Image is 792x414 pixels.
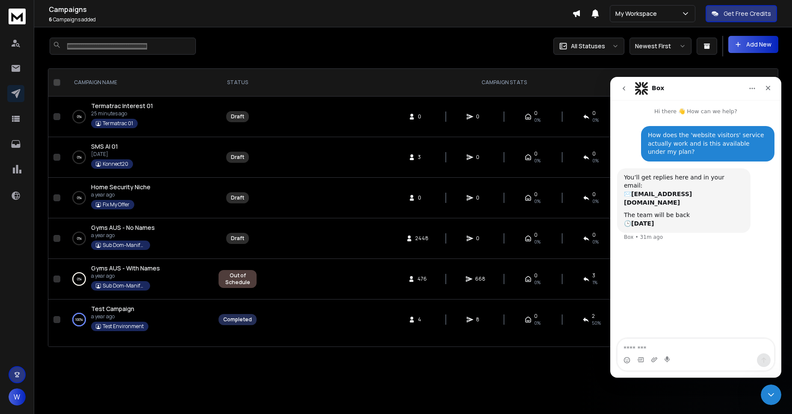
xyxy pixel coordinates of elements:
span: 0 [592,110,596,117]
span: 0 [534,110,538,117]
button: Newest First [629,38,692,55]
button: Add New [728,36,778,53]
span: 0 [592,232,596,238]
iframe: Intercom live chat [610,77,781,378]
span: Gyms AUS - With Names [91,264,160,272]
span: 0% [534,157,541,164]
span: 0 [476,113,485,120]
span: 0% [534,279,541,286]
span: 0 [534,150,538,157]
span: 0% [534,320,541,326]
p: 0 % [77,112,82,121]
span: 8 [476,316,485,323]
img: logo [9,9,26,24]
span: 476 [417,276,427,282]
span: 1 % [592,279,597,286]
a: SMS AI 01 [91,142,118,151]
a: Termatrac Interest 01 [91,102,153,110]
p: Get Free Credits [724,9,771,18]
span: 50 % [592,320,601,326]
p: a year ago [91,191,151,198]
td: 0%Gyms AUS - No Namesa year agoSub Dom-Manifesto [64,218,213,259]
span: 4 [418,316,426,323]
td: 0%Termatrac Interest 0125 minutes agoTermatrac 01 [64,97,213,137]
a: Test Campaign [91,305,134,313]
button: Get Free Credits [706,5,777,22]
p: a year ago [91,273,160,279]
p: 0 % [77,234,82,243]
span: 0% [592,157,599,164]
th: CAMPAIGN STATS [262,69,746,97]
h1: Campaigns [49,4,572,15]
p: 0 % [77,194,82,202]
span: 0 [534,313,538,320]
span: 2448 [415,235,429,242]
a: Gyms AUS - No Names [91,223,155,232]
span: 0 [534,272,538,279]
span: 0 [534,191,538,198]
th: CAMPAIGN NAME [64,69,213,97]
div: Draft [231,154,244,161]
div: Draft [231,194,244,201]
span: 0 [592,150,596,157]
span: 2 [592,313,595,320]
span: 668 [475,276,485,282]
p: a year ago [91,313,148,320]
span: 0% [534,117,541,123]
p: Test Environment [103,323,144,330]
div: Draft [231,113,244,120]
button: W [9,388,26,405]
span: 0% [534,238,541,245]
span: 0 [534,232,538,238]
span: 0 [592,191,596,198]
th: STATUS [213,69,262,97]
span: 6 [49,16,52,23]
p: My Workspace [615,9,660,18]
iframe: Intercom live chat [761,385,781,405]
span: 0% [592,238,599,245]
span: 0% [534,198,541,205]
a: Home Security Niche [91,183,151,191]
span: 3 [592,272,595,279]
p: Sub Dom-Manifesto [103,282,145,289]
p: Fix My Offer [103,201,130,208]
span: 0 [476,194,485,201]
p: a year ago [91,232,155,239]
p: 0 % [77,275,82,283]
p: Campaigns added [49,16,572,23]
div: Draft [231,235,244,242]
span: 0 [476,154,485,161]
p: 0 % [77,153,82,161]
span: 0 [418,113,426,120]
p: 25 minutes ago [91,110,153,117]
span: Home Security Niche [91,183,151,191]
span: 0 [476,235,485,242]
td: 0%Gyms AUS - With Namesa year agoSub Dom-Manifesto [64,259,213,299]
td: 0%Home Security Nichea year agoFix My Offer [64,178,213,218]
div: Completed [223,316,252,323]
span: 3 [418,154,426,161]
